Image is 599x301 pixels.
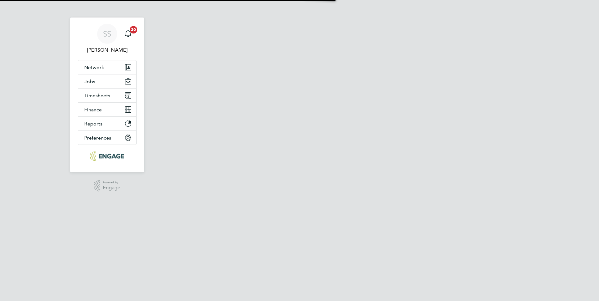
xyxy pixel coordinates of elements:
[94,180,121,192] a: Powered byEngage
[78,60,136,74] button: Network
[78,131,136,145] button: Preferences
[78,74,136,88] button: Jobs
[84,64,104,70] span: Network
[78,89,136,102] button: Timesheets
[78,24,137,54] a: SS[PERSON_NAME]
[84,79,95,84] span: Jobs
[78,103,136,116] button: Finance
[122,24,134,44] a: 20
[84,135,111,141] span: Preferences
[103,185,120,191] span: Engage
[130,26,137,33] span: 20
[84,93,110,99] span: Timesheets
[103,180,120,185] span: Powered by
[70,18,144,172] nav: Main navigation
[84,121,102,127] span: Reports
[103,30,111,38] span: SS
[78,46,137,54] span: Shabnam Shaheen
[78,117,136,130] button: Reports
[78,151,137,161] a: Go to home page
[90,151,124,161] img: ncclondon-logo-retina.png
[84,107,102,113] span: Finance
